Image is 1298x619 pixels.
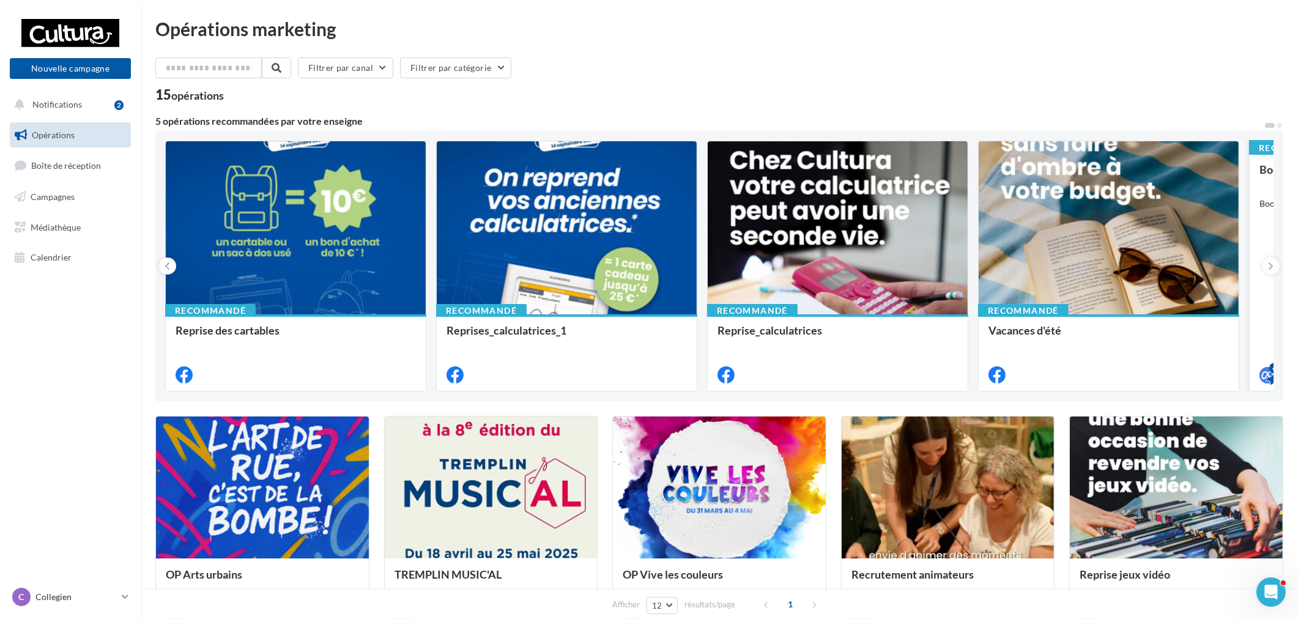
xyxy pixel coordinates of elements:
[7,184,133,210] a: Campagnes
[1080,568,1273,593] div: Reprise jeux vidéo
[155,88,224,102] div: 15
[647,597,678,614] button: 12
[988,324,1229,349] div: Vacances d'été
[31,252,72,262] span: Calendrier
[1256,577,1286,607] iframe: Intercom live chat
[718,324,958,349] div: Reprise_calculatrices
[19,591,24,603] span: C
[155,116,1264,126] div: 5 opérations recommandées par votre enseigne
[1269,363,1280,374] div: 4
[176,324,416,349] div: Reprise des cartables
[32,99,82,109] span: Notifications
[7,152,133,179] a: Boîte de réception
[612,599,640,610] span: Afficher
[165,304,256,317] div: Recommandé
[395,568,588,593] div: TREMPLIN MUSIC'AL
[684,599,735,610] span: résultats/page
[298,57,393,78] button: Filtrer par canal
[7,245,133,270] a: Calendrier
[781,595,800,614] span: 1
[7,215,133,240] a: Médiathèque
[10,58,131,79] button: Nouvelle campagne
[31,221,81,232] span: Médiathèque
[31,160,101,171] span: Boîte de réception
[166,568,359,593] div: OP Arts urbains
[978,304,1069,317] div: Recommandé
[623,568,816,593] div: OP Vive les couleurs
[851,568,1045,593] div: Recrutement animateurs
[114,100,124,110] div: 2
[7,92,128,117] button: Notifications 2
[7,122,133,148] a: Opérations
[447,324,687,349] div: Reprises_calculatrices_1
[31,191,75,202] span: Campagnes
[35,591,117,603] p: Collegien
[10,585,131,609] a: C Collegien
[652,601,662,610] span: 12
[707,304,798,317] div: Recommandé
[400,57,511,78] button: Filtrer par catégorie
[436,304,527,317] div: Recommandé
[171,90,224,101] div: opérations
[155,20,1283,38] div: Opérations marketing
[32,130,75,140] span: Opérations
